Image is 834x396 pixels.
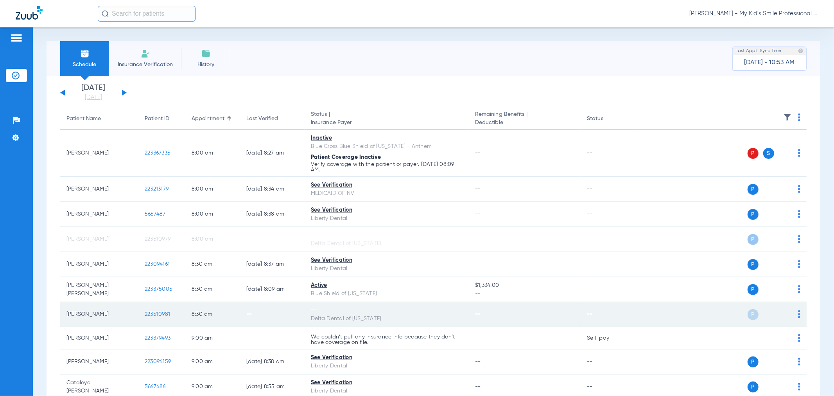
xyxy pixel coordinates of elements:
th: Remaining Benefits | [469,108,581,130]
td: -- [240,302,305,327]
span: -- [475,290,574,298]
td: 8:00 AM [185,227,240,252]
div: MEDICAID OF NV [311,189,463,198]
span: 5667486 [145,384,166,389]
span: Insurance Payer [311,119,463,127]
a: [DATE] [70,94,117,101]
span: 223094159 [145,359,171,364]
th: Status [581,108,633,130]
td: [PERSON_NAME] [60,327,138,349]
span: S [763,148,774,159]
div: See Verification [311,181,463,189]
span: [DATE] - 10:53 AM [744,59,795,67]
div: Blue Shield of [US_STATE] [311,290,463,298]
span: -- [475,359,481,364]
span: P [748,259,759,270]
div: Appointment [192,115,224,123]
td: -- [581,202,633,227]
td: [DATE] 8:09 AM [240,277,305,302]
div: Patient ID [145,115,169,123]
td: 8:30 AM [185,252,240,277]
p: We couldn’t pull any insurance info because they don’t have coverage on file. [311,334,463,345]
img: group-dot-blue.svg [798,260,800,268]
td: [DATE] 8:38 AM [240,349,305,374]
div: -- [311,231,463,239]
div: See Verification [311,354,463,362]
td: -- [581,302,633,327]
td: -- [581,252,633,277]
td: [DATE] 8:27 AM [240,130,305,177]
li: [DATE] [70,84,117,101]
div: Patient Name [66,115,132,123]
img: Manual Insurance Verification [141,49,150,58]
td: 9:00 AM [185,349,240,374]
td: [PERSON_NAME] [PERSON_NAME] [60,277,138,302]
img: group-dot-blue.svg [798,185,800,193]
td: [PERSON_NAME] [60,302,138,327]
img: hamburger-icon [10,33,23,43]
td: 8:00 AM [185,177,240,202]
div: Last Verified [246,115,298,123]
span: -- [475,384,481,389]
div: Inactive [311,134,463,142]
td: 8:00 AM [185,130,240,177]
div: Liberty Dental [311,362,463,370]
td: -- [581,349,633,374]
iframe: Chat Widget [795,358,834,396]
img: group-dot-blue.svg [798,310,800,318]
span: P [748,356,759,367]
div: Blue Cross Blue Shield of [US_STATE] - Anthem [311,142,463,151]
span: -- [475,211,481,217]
td: [PERSON_NAME] [60,202,138,227]
img: filter.svg [784,113,791,121]
span: [PERSON_NAME] - My Kid's Smile Professional Circle [689,10,818,18]
div: Appointment [192,115,234,123]
span: 223094161 [145,261,170,267]
span: 223375005 [145,286,172,292]
img: group-dot-blue.svg [798,149,800,157]
span: -- [475,261,481,267]
span: P [748,284,759,295]
div: See Verification [311,256,463,265]
span: P [748,234,759,245]
td: 8:00 AM [185,202,240,227]
td: [DATE] 8:37 AM [240,252,305,277]
span: 223510981 [145,311,170,317]
span: P [748,382,759,392]
span: 5667487 [145,211,166,217]
img: History [201,49,211,58]
td: 9:00 AM [185,327,240,349]
span: Insurance Verification [115,61,176,68]
span: 223379493 [145,335,170,341]
td: -- [581,130,633,177]
td: -- [240,327,305,349]
img: Zuub Logo [16,6,43,20]
img: last sync help info [798,48,804,54]
span: 223213179 [145,186,169,192]
td: -- [581,177,633,202]
div: Last Verified [246,115,278,123]
span: Last Appt. Sync Time: [735,47,782,55]
div: Patient ID [145,115,179,123]
span: 223510979 [145,236,170,242]
td: -- [581,277,633,302]
span: -- [475,311,481,317]
div: -- [311,306,463,315]
td: [PERSON_NAME] [60,130,138,177]
span: Deductible [475,119,574,127]
td: [PERSON_NAME] [60,349,138,374]
td: -- [240,227,305,252]
div: Delta Dental of [US_STATE] [311,315,463,323]
img: Schedule [80,49,90,58]
div: See Verification [311,206,463,214]
span: P [748,209,759,220]
span: -- [475,335,481,341]
p: Verify coverage with the patient or payer. [DATE] 08:09 AM. [311,162,463,173]
img: group-dot-blue.svg [798,358,800,365]
span: -- [475,186,481,192]
td: [PERSON_NAME] [60,177,138,202]
span: History [187,61,224,68]
img: group-dot-blue.svg [798,285,800,293]
span: Patient Coverage Inactive [311,155,381,160]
